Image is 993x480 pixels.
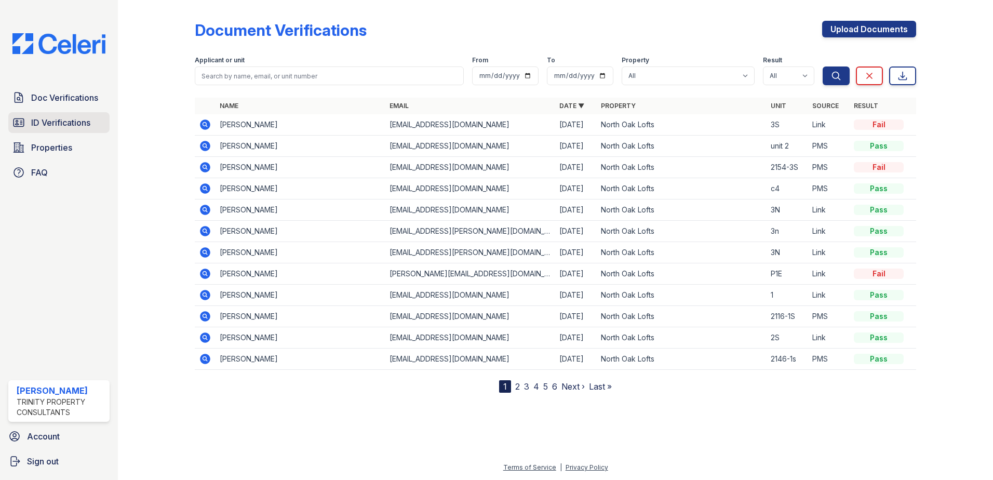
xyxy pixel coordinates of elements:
div: Fail [854,269,904,279]
a: Property [601,102,636,110]
a: FAQ [8,162,110,183]
div: 1 [499,380,511,393]
a: 5 [543,381,548,392]
a: Sign out [4,451,114,472]
td: [EMAIL_ADDRESS][DOMAIN_NAME] [385,157,555,178]
a: Name [220,102,238,110]
td: [PERSON_NAME] [216,263,385,285]
td: [PERSON_NAME] [216,157,385,178]
td: North Oak Lofts [597,178,767,199]
td: Link [808,263,850,285]
td: North Oak Lofts [597,157,767,178]
td: [PERSON_NAME][EMAIL_ADDRESS][DOMAIN_NAME] [385,263,555,285]
span: ID Verifications [31,116,90,129]
a: Last » [589,381,612,392]
a: Terms of Service [503,463,556,471]
td: Link [808,242,850,263]
td: [DATE] [555,136,597,157]
a: 3 [524,381,529,392]
div: Fail [854,162,904,172]
td: PMS [808,178,850,199]
td: [PERSON_NAME] [216,306,385,327]
div: Pass [854,247,904,258]
td: [DATE] [555,285,597,306]
td: Link [808,285,850,306]
td: 3S [767,114,808,136]
td: North Oak Lofts [597,263,767,285]
td: North Oak Lofts [597,285,767,306]
td: Link [808,114,850,136]
td: Link [808,199,850,221]
a: ID Verifications [8,112,110,133]
a: Privacy Policy [566,463,608,471]
td: [DATE] [555,157,597,178]
td: [PERSON_NAME] [216,242,385,263]
td: [DATE] [555,263,597,285]
td: [EMAIL_ADDRESS][DOMAIN_NAME] [385,349,555,370]
label: From [472,56,488,64]
td: [EMAIL_ADDRESS][DOMAIN_NAME] [385,178,555,199]
div: Pass [854,141,904,151]
label: Property [622,56,649,64]
span: Account [27,430,60,443]
a: Date ▼ [559,102,584,110]
a: 2 [515,381,520,392]
td: [PERSON_NAME] [216,178,385,199]
td: 2154-3S [767,157,808,178]
td: [PERSON_NAME] [216,285,385,306]
td: 2S [767,327,808,349]
td: [PERSON_NAME] [216,114,385,136]
a: Result [854,102,878,110]
div: Pass [854,332,904,343]
td: North Oak Lofts [597,242,767,263]
td: [DATE] [555,306,597,327]
td: 2146-1s [767,349,808,370]
td: 3n [767,221,808,242]
td: unit 2 [767,136,808,157]
label: Applicant or unit [195,56,245,64]
a: 6 [552,381,557,392]
span: FAQ [31,166,48,179]
td: [PERSON_NAME] [216,349,385,370]
td: [PERSON_NAME] [216,199,385,221]
td: North Oak Lofts [597,114,767,136]
div: [PERSON_NAME] [17,384,105,397]
td: 1 [767,285,808,306]
td: 3N [767,242,808,263]
td: [DATE] [555,242,597,263]
a: Email [390,102,409,110]
a: Account [4,426,114,447]
a: Unit [771,102,786,110]
td: [PERSON_NAME] [216,327,385,349]
td: [EMAIL_ADDRESS][DOMAIN_NAME] [385,285,555,306]
div: Pass [854,226,904,236]
td: [EMAIL_ADDRESS][DOMAIN_NAME] [385,136,555,157]
label: To [547,56,555,64]
a: Properties [8,137,110,158]
span: Properties [31,141,72,154]
td: Link [808,327,850,349]
td: [DATE] [555,199,597,221]
td: [EMAIL_ADDRESS][DOMAIN_NAME] [385,199,555,221]
td: North Oak Lofts [597,136,767,157]
div: Trinity Property Consultants [17,397,105,418]
td: [EMAIL_ADDRESS][DOMAIN_NAME] [385,327,555,349]
td: North Oak Lofts [597,199,767,221]
td: North Oak Lofts [597,221,767,242]
div: Pass [854,183,904,194]
td: [EMAIL_ADDRESS][PERSON_NAME][DOMAIN_NAME] [385,221,555,242]
span: Doc Verifications [31,91,98,104]
a: 4 [533,381,539,392]
a: Source [812,102,839,110]
a: Doc Verifications [8,87,110,108]
div: Pass [854,205,904,215]
td: North Oak Lofts [597,306,767,327]
div: Fail [854,119,904,130]
span: Sign out [27,455,59,468]
td: PMS [808,136,850,157]
td: [EMAIL_ADDRESS][PERSON_NAME][DOMAIN_NAME] [385,242,555,263]
td: [DATE] [555,349,597,370]
td: [EMAIL_ADDRESS][DOMAIN_NAME] [385,306,555,327]
a: Upload Documents [822,21,916,37]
